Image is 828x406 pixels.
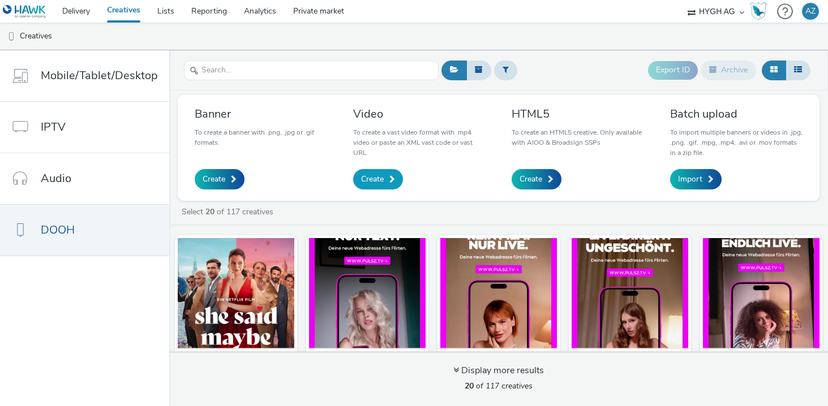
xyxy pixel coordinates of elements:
[703,238,820,348] img: Tango.Me_Main EURE GEHEIMEN GEDANKEN. ENDLICH LIVE. visual
[465,381,474,391] strong: 20
[648,61,698,79] button: Export ID
[750,2,767,20] img: Hawk Academy
[512,106,644,122] h3: HTML5
[670,169,722,189] a: Import
[512,127,644,148] p: To create an HTML5 creative. Only available with AIOO & Broadsign SSPs
[195,169,244,189] a: Create
[786,61,810,80] button: Table
[184,61,439,80] input: Search...
[203,174,225,185] span: Create
[195,127,327,148] p: To create a banner with .png, .jpg or .gif formats.
[512,169,561,189] a: Create
[353,106,486,122] h3: Video
[3,5,46,19] img: undefined Logo
[205,206,214,217] strong: 20
[453,364,544,377] div: Display more results
[572,238,688,348] img: Tango.Me_Main Flirten Live Direkt visual
[670,127,803,158] p: To import multiple banners or videos in .jpg, .png, .gif, .mpg, .mp4, .avi or .mov formats in a z...
[361,174,384,185] span: Create
[41,67,158,84] span: Mobile/Tablet/Desktop
[520,174,542,185] span: Create
[181,206,278,217] a: Select of 117 creatives
[309,238,426,348] img: Tang.Me_Main Wir hatten nur Text visual
[6,31,17,42] img: dooh
[195,106,327,122] h3: Banner
[178,238,294,348] img: Netflix_She said maybe visual
[465,381,533,391] span: of 117 creatives
[41,170,71,187] span: Audio
[750,2,771,20] a: Hawk Academy
[670,106,803,122] h3: Batch upload
[805,3,816,20] div: AZ
[440,238,557,348] img: Tang.Me_Main KEIN THEATER. KEIN FILM. NUR LIVE. visual
[678,174,702,185] span: Import
[41,119,66,135] span: IPTV
[353,127,486,158] p: To create a vast video format with .mp4 video or paste an XML vast code or vast URL.
[762,61,786,80] button: Grid
[41,222,75,238] span: DOOH
[353,169,403,189] a: Create
[701,61,756,80] button: Archive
